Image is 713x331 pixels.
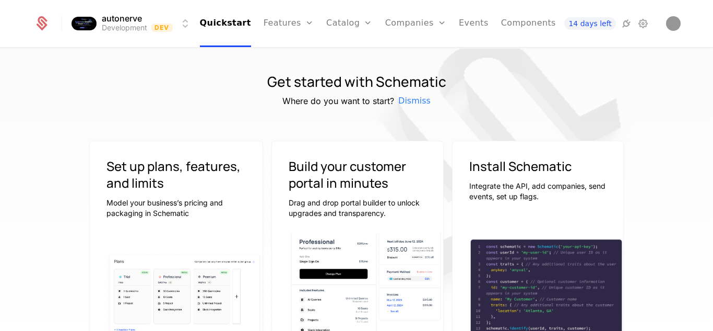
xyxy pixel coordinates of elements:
p: Integrate the API, add companies, send events, set up flags. [469,181,607,202]
h3: Install Schematic [469,158,607,175]
p: Drag and drop portal builder to unlock upgrades and transparency. [289,198,426,219]
h1: Get started with Schematic [267,74,446,90]
p: Model your business’s pricing and packaging in Schematic [106,198,246,219]
h3: Set up plans, features, and limits [106,158,246,191]
h5: Where do you want to start? [282,95,394,107]
a: 14 days left [564,17,615,30]
a: Integrations [620,17,633,30]
img: autonerve [72,17,97,30]
div: Development [102,22,147,33]
h3: Build your customer portal in minutes [289,158,426,191]
img: Kartik Solanki [666,16,681,31]
span: Dismiss [398,95,431,107]
a: Settings [637,17,649,30]
button: Select environment [75,12,192,35]
span: Dev [151,24,173,32]
button: Open user button [666,16,681,31]
span: autonerve [102,14,142,22]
